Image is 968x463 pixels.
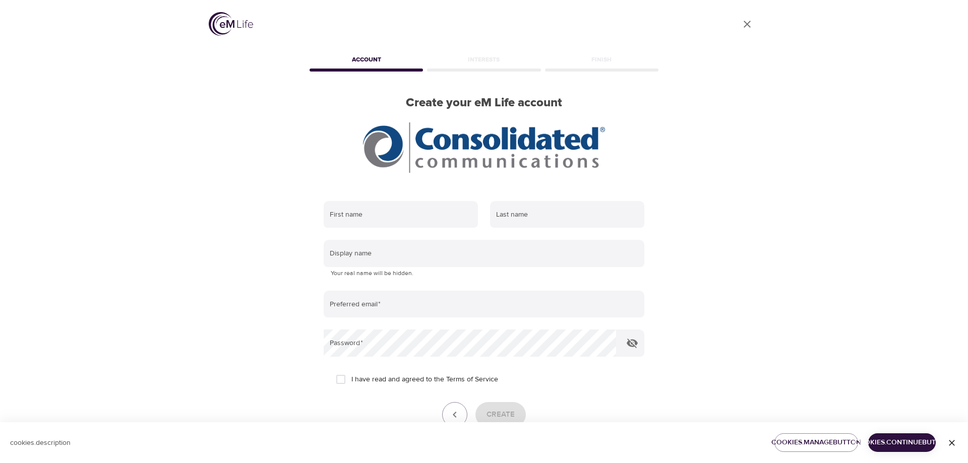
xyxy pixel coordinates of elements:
h2: Create your eM Life account [308,96,660,110]
img: CCI%20logo_rgb_hr.jpg [363,122,605,173]
span: cookies.continueButton [876,436,928,449]
p: Your real name will be hidden. [331,269,637,279]
a: Terms of Service [446,374,498,385]
a: close [735,12,759,36]
span: cookies.manageButton [782,436,850,449]
button: cookies.manageButton [774,433,858,452]
span: I have read and agreed to the [351,374,498,385]
img: logo [209,12,253,36]
button: cookies.continueButton [868,433,936,452]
